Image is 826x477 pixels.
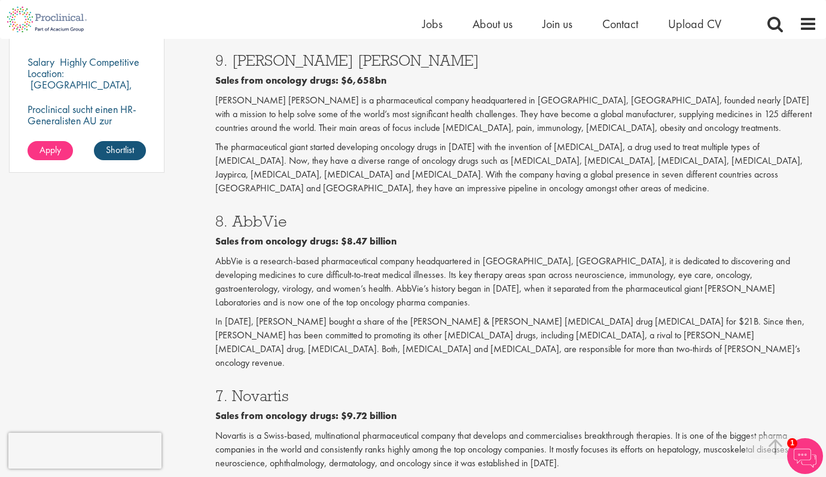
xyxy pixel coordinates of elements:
p: AbbVie is a research-based pharmaceutical company headquartered in [GEOGRAPHIC_DATA], [GEOGRAPHIC... [215,255,817,309]
p: Novartis is a Swiss-based, multinational pharmaceutical company that develops and commercialises ... [215,429,817,470]
b: Sales from oncology drugs: $8.47 billion [215,235,397,247]
p: In [DATE], [PERSON_NAME] bought a share of the [PERSON_NAME] & [PERSON_NAME] [MEDICAL_DATA] drug ... [215,315,817,369]
p: The pharmaceutical giant started developing oncology drugs in [DATE] with the invention of [MEDIC... [215,140,817,195]
iframe: reCAPTCHA [8,433,161,469]
p: [GEOGRAPHIC_DATA], [GEOGRAPHIC_DATA] [28,78,132,103]
a: Join us [542,16,572,32]
p: Highly Competitive [60,55,139,69]
a: Contact [602,16,638,32]
a: Upload CV [668,16,721,32]
p: Proclinical sucht einen HR-Generalisten AU zur Verstärkung des Teams unseres Kunden in [GEOGRAPHI... [28,103,146,160]
b: Sales from oncology drugs: $6,658bn [215,74,386,87]
p: [PERSON_NAME] [PERSON_NAME] is a pharmaceutical company headquartered in [GEOGRAPHIC_DATA], [GEOG... [215,94,817,135]
img: Chatbot [787,438,823,474]
a: Apply [28,141,73,160]
span: Apply [39,143,61,156]
b: Sales from oncology drugs: $9.72 billion [215,409,397,422]
a: About us [473,16,513,32]
h3: 9. [PERSON_NAME] [PERSON_NAME] [215,53,817,68]
span: Salary [28,55,54,69]
h3: 7. Novartis [215,388,817,403]
span: 1 [787,438,797,448]
a: Shortlist [94,141,146,160]
h3: 8. AbbVie [215,213,817,229]
a: Jobs [422,16,443,32]
span: Location: [28,66,64,80]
